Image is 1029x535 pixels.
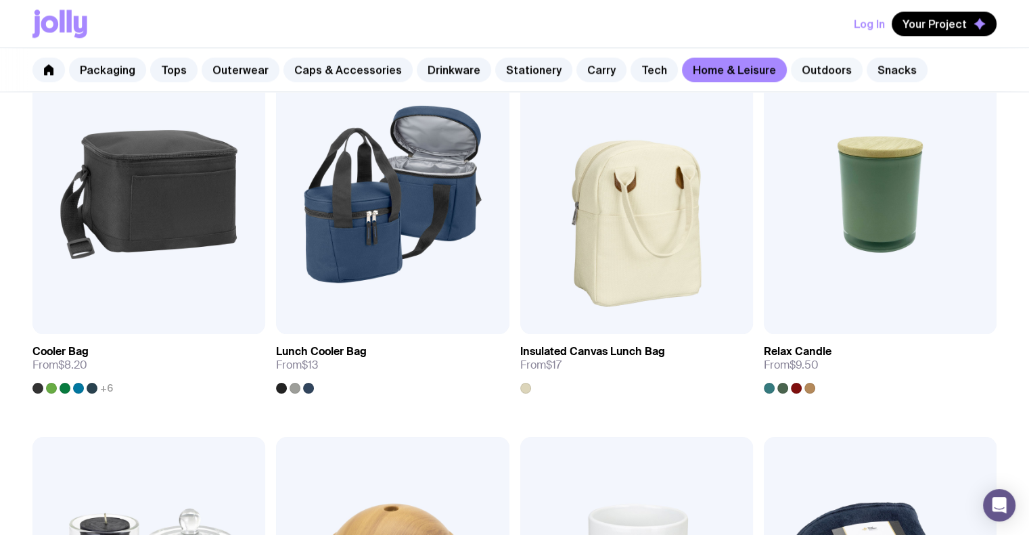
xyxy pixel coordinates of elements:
[150,57,198,82] a: Tops
[867,57,928,82] a: Snacks
[69,57,146,82] a: Packaging
[276,345,367,358] h3: Lunch Cooler Bag
[58,358,87,372] span: $8.20
[520,358,562,372] span: From
[764,334,997,394] a: Relax CandleFrom$9.50
[302,358,318,372] span: $13
[790,358,819,372] span: $9.50
[854,11,885,36] button: Log In
[764,345,831,358] h3: Relax Candle
[791,57,863,82] a: Outdoors
[902,17,967,30] span: Your Project
[100,383,113,394] span: +6
[202,57,279,82] a: Outerwear
[631,57,678,82] a: Tech
[892,11,997,36] button: Your Project
[417,57,491,82] a: Drinkware
[276,334,509,394] a: Lunch Cooler BagFrom$13
[495,57,572,82] a: Stationery
[682,57,787,82] a: Home & Leisure
[32,334,265,394] a: Cooler BagFrom$8.20+6
[983,489,1015,521] div: Open Intercom Messenger
[32,358,87,372] span: From
[276,358,318,372] span: From
[764,358,819,372] span: From
[546,358,562,372] span: $17
[520,334,753,394] a: Insulated Canvas Lunch BagFrom$17
[32,345,89,358] h3: Cooler Bag
[283,57,413,82] a: Caps & Accessories
[576,57,626,82] a: Carry
[520,345,665,358] h3: Insulated Canvas Lunch Bag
